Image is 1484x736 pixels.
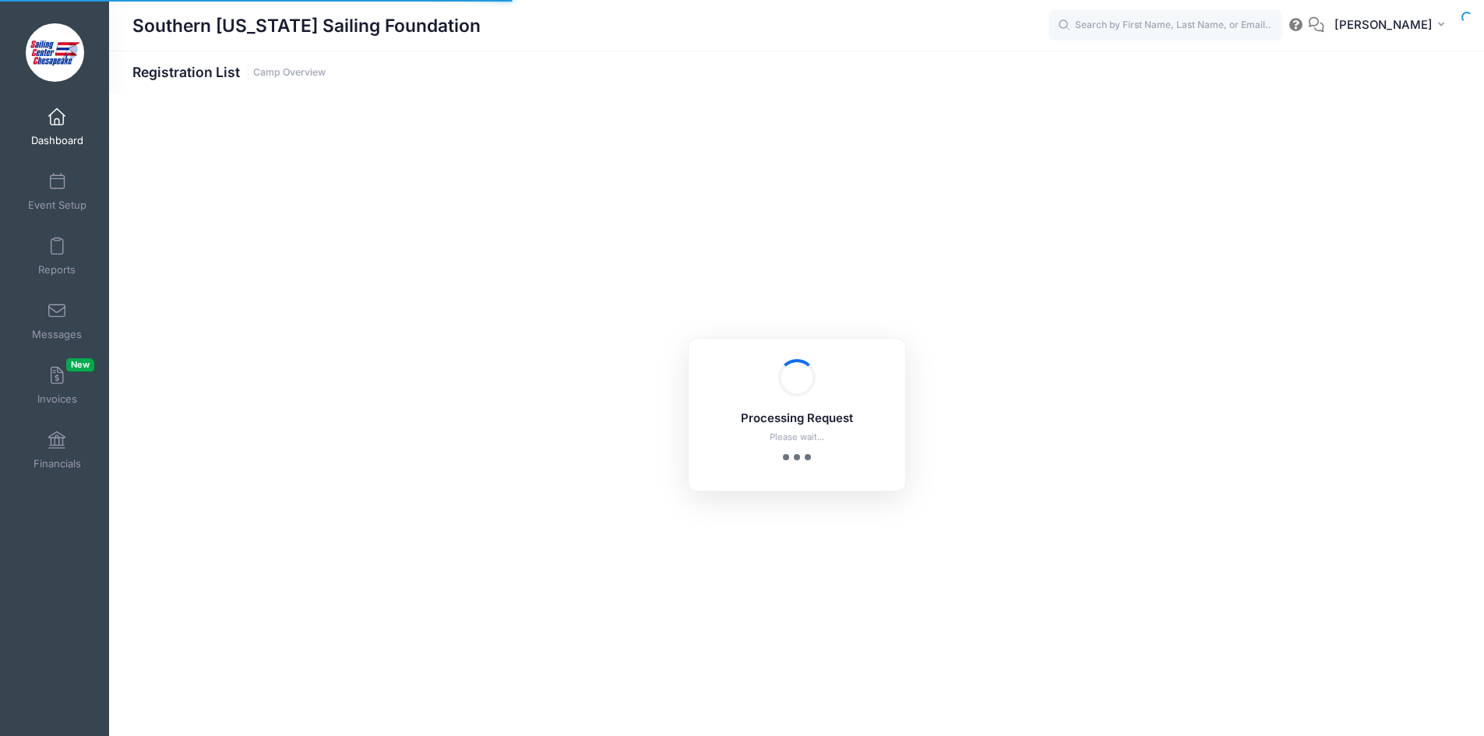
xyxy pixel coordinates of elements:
[66,358,94,372] span: New
[20,100,94,154] a: Dashboard
[132,64,326,80] h1: Registration List
[20,423,94,477] a: Financials
[33,457,81,470] span: Financials
[709,412,885,426] h5: Processing Request
[1049,10,1282,41] input: Search by First Name, Last Name, or Email...
[709,431,885,444] p: Please wait...
[1334,16,1433,33] span: [PERSON_NAME]
[37,393,77,406] span: Invoices
[132,8,481,44] h1: Southern [US_STATE] Sailing Foundation
[20,164,94,219] a: Event Setup
[31,134,83,147] span: Dashboard
[20,229,94,283] a: Reports
[1324,8,1461,44] button: [PERSON_NAME]
[38,263,76,276] span: Reports
[20,294,94,348] a: Messages
[32,328,82,341] span: Messages
[253,67,326,79] a: Camp Overview
[20,358,94,413] a: InvoicesNew
[26,23,84,82] img: Southern Maryland Sailing Foundation
[28,199,86,212] span: Event Setup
